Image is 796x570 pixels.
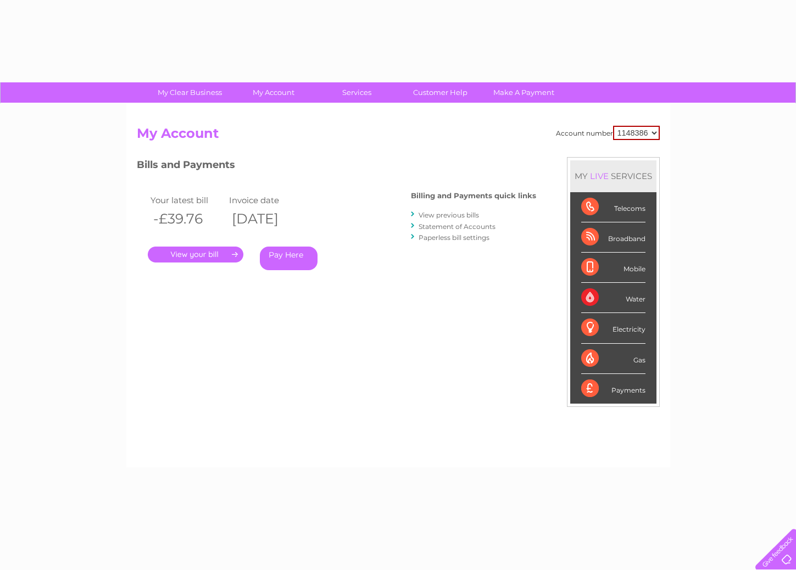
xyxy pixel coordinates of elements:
a: My Clear Business [144,82,235,103]
div: Telecoms [581,192,645,222]
div: Broadband [581,222,645,253]
th: -£39.76 [148,208,227,230]
a: Statement of Accounts [419,222,496,231]
a: Pay Here [260,247,318,270]
h3: Bills and Payments [137,157,536,176]
td: Your latest bill [148,193,227,208]
a: Customer Help [395,82,486,103]
a: Make A Payment [478,82,569,103]
div: MY SERVICES [570,160,656,192]
td: Invoice date [226,193,305,208]
div: Electricity [581,313,645,343]
div: Water [581,283,645,313]
div: Account number [556,126,660,140]
div: Gas [581,344,645,374]
th: [DATE] [226,208,305,230]
a: My Account [228,82,319,103]
a: Paperless bill settings [419,233,489,242]
h4: Billing and Payments quick links [411,192,536,200]
a: Services [311,82,402,103]
h2: My Account [137,126,660,147]
a: View previous bills [419,211,479,219]
div: LIVE [588,171,611,181]
a: . [148,247,243,262]
div: Payments [581,374,645,404]
div: Mobile [581,253,645,283]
